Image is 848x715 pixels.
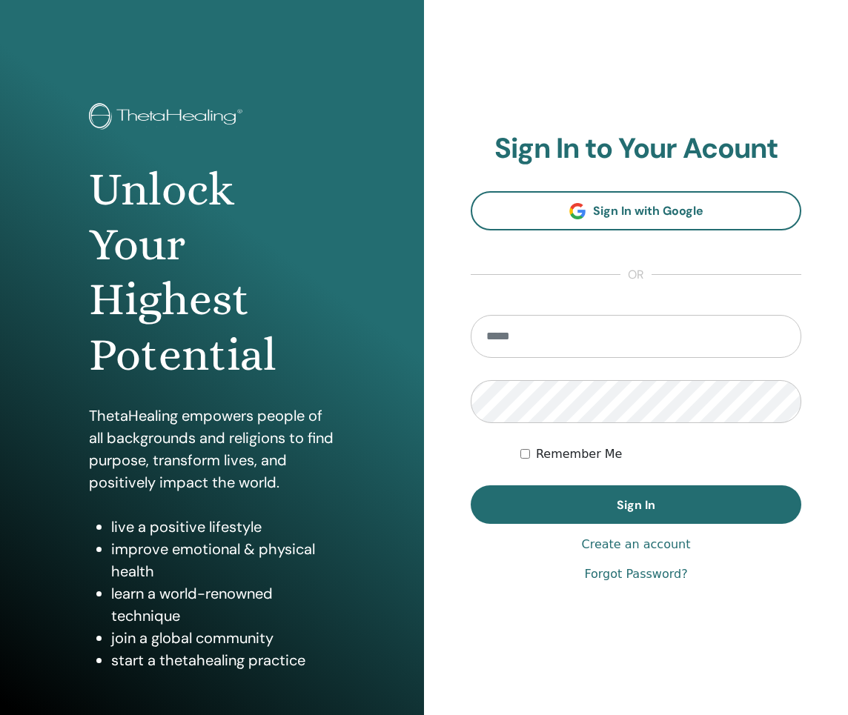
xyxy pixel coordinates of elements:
[89,162,334,383] h1: Unlock Your Highest Potential
[111,538,334,582] li: improve emotional & physical health
[111,649,334,671] li: start a thetahealing practice
[111,627,334,649] li: join a global community
[111,516,334,538] li: live a positive lifestyle
[89,405,334,493] p: ThetaHealing empowers people of all backgrounds and religions to find purpose, transform lives, a...
[471,191,801,230] a: Sign In with Google
[620,266,652,284] span: or
[111,582,334,627] li: learn a world-renowned technique
[520,445,801,463] div: Keep me authenticated indefinitely or until I manually logout
[584,565,687,583] a: Forgot Password?
[471,132,801,166] h2: Sign In to Your Acount
[593,203,703,219] span: Sign In with Google
[617,497,655,513] span: Sign In
[581,536,690,553] a: Create an account
[471,485,801,524] button: Sign In
[536,445,623,463] label: Remember Me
